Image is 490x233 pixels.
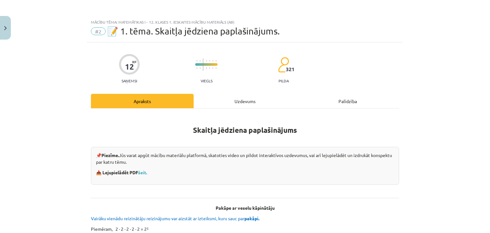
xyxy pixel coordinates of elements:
div: Apraksts [91,94,194,108]
img: icon-short-line-57e1e144782c952c97e751825c79c345078a6d821885a25fce030b3d8c18986b.svg [206,67,207,69]
div: Palīdzība [296,94,399,108]
sup: 5 [147,226,149,231]
span: XP [132,60,136,64]
img: icon-short-line-57e1e144782c952c97e751825c79c345078a6d821885a25fce030b3d8c18986b.svg [197,67,197,69]
p: Saņemsi [119,79,140,83]
b: pakāpi. [244,215,259,221]
p: 📌 Jūs varat apgūt mācību materiālu platformā, skatoties video un pildot interaktīvos uzdevumus, v... [96,152,394,165]
span: 📝 1. tēma. Skaitļa jēdziena paplašinājums. [107,26,280,36]
img: icon-short-line-57e1e144782c952c97e751825c79c345078a6d821885a25fce030b3d8c18986b.svg [206,60,207,62]
b: Pakāpe ar veselu kāpinātāju [216,205,275,211]
img: students-c634bb4e5e11cddfef0936a35e636f08e4e9abd3cc4e673bd6f9a4125e45ecb1.svg [278,57,289,73]
span: Vairāku vienādu reizinātāju reizinājumu var aizstāt ar izteiksmi, kuru sauc par [91,215,260,221]
strong: Skaitļa jēdziena paplašinājums [193,125,297,135]
img: icon-short-line-57e1e144782c952c97e751825c79c345078a6d821885a25fce030b3d8c18986b.svg [197,60,197,62]
p: Viegls [201,79,212,83]
div: Uzdevums [194,94,296,108]
p: pilda [278,79,289,83]
img: icon-close-lesson-0947bae3869378f0d4975bcd49f059093ad1ed9edebbc8119c70593378902aed.svg [4,26,7,30]
span: #2 [91,27,106,35]
strong: Piezīme. [101,152,119,158]
strong: 📥 Lejupielādēt PDF [96,169,148,175]
img: icon-short-line-57e1e144782c952c97e751825c79c345078a6d821885a25fce030b3d8c18986b.svg [209,67,210,69]
img: icon-short-line-57e1e144782c952c97e751825c79c345078a6d821885a25fce030b3d8c18986b.svg [212,60,213,62]
img: icon-short-line-57e1e144782c952c97e751825c79c345078a6d821885a25fce030b3d8c18986b.svg [209,60,210,62]
a: šeit. [138,169,147,175]
img: icon-short-line-57e1e144782c952c97e751825c79c345078a6d821885a25fce030b3d8c18986b.svg [212,67,213,69]
div: 12 [125,62,134,71]
span: 321 [286,66,294,72]
div: Mācību tēma: Matemātikas i - 12. klases 1. ieskaites mācību materiāls (ab) [91,20,399,24]
p: Piemēram, 2 ∙ 2 ∙ 2 ∙ 2 ∙ 2 = 2 [91,226,399,232]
